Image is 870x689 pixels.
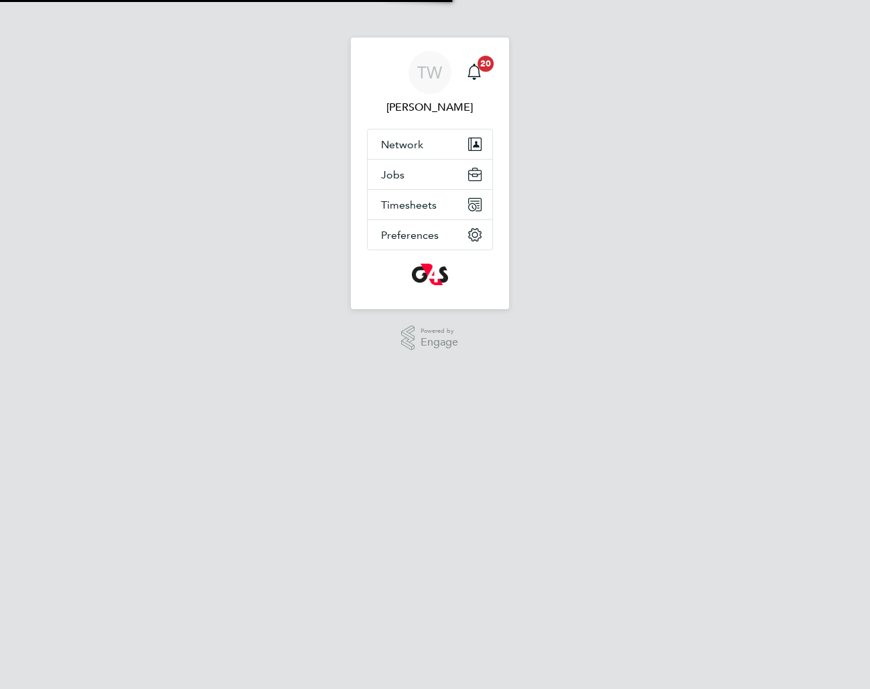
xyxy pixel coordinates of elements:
a: Go to home page [367,264,493,285]
span: Tom Wood [367,99,493,115]
button: Preferences [368,220,492,250]
a: Powered byEngage [401,325,458,351]
span: Jobs [381,168,404,181]
button: Network [368,129,492,159]
button: Timesheets [368,190,492,219]
span: Preferences [381,229,439,242]
span: Timesheets [381,199,437,211]
a: TW[PERSON_NAME] [367,51,493,115]
a: 20 [461,51,488,94]
button: Jobs [368,160,492,189]
span: Engage [421,337,458,348]
span: Powered by [421,325,458,337]
span: TW [417,64,442,81]
img: g4s-logo-retina.png [412,264,448,285]
span: Network [381,138,423,151]
nav: Main navigation [351,38,509,309]
span: 20 [478,56,494,72]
